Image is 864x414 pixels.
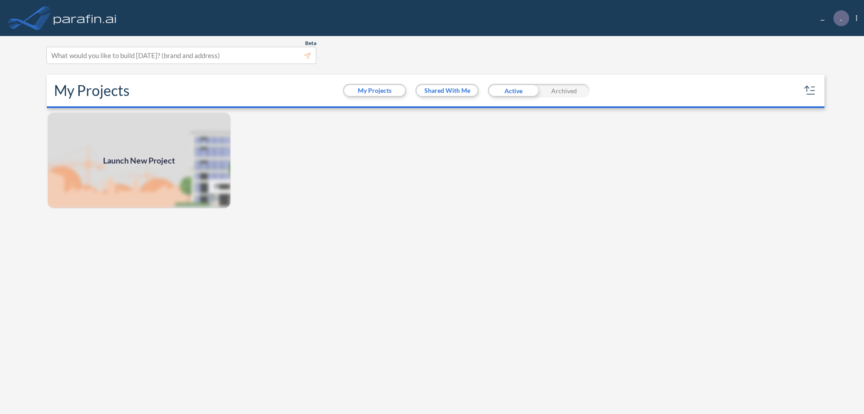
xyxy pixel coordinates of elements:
[47,112,231,209] a: Launch New Project
[840,14,842,22] p: .
[52,9,118,27] img: logo
[539,84,589,97] div: Archived
[344,85,405,96] button: My Projects
[305,40,316,47] span: Beta
[47,112,231,209] img: add
[417,85,477,96] button: Shared With Me
[54,82,130,99] h2: My Projects
[807,10,857,26] div: ...
[103,155,175,167] span: Launch New Project
[488,84,539,97] div: Active
[803,83,817,98] button: sort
